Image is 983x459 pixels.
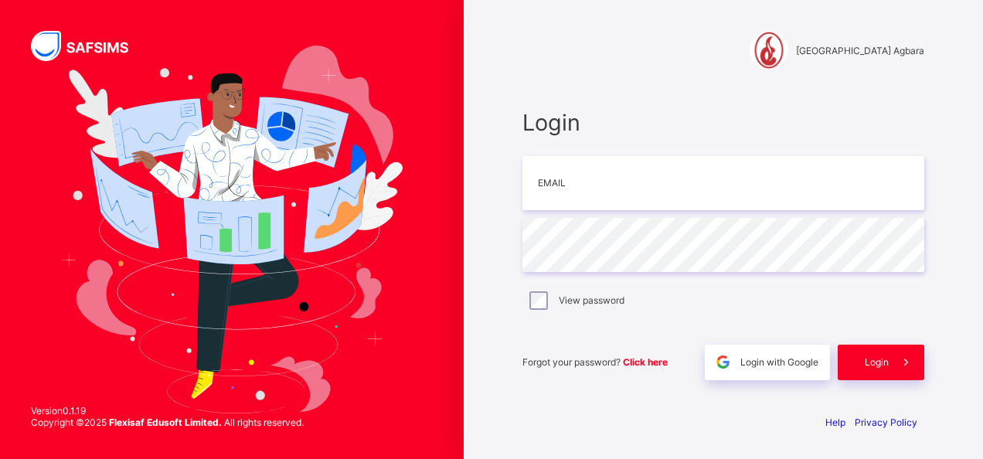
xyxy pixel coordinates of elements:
span: Login [865,356,889,368]
span: Version 0.1.19 [31,405,304,416]
img: google.396cfc9801f0270233282035f929180a.svg [714,353,732,371]
strong: Flexisaf Edusoft Limited. [109,416,222,428]
img: Hero Image [61,46,403,413]
span: [GEOGRAPHIC_DATA] Agbara [796,45,924,56]
span: Copyright © 2025 All rights reserved. [31,416,304,428]
label: View password [559,294,624,306]
span: Login with Google [740,356,818,368]
a: Help [825,416,845,428]
img: SAFSIMS Logo [31,31,147,61]
a: Click here [623,356,668,368]
span: Login [522,109,924,136]
a: Privacy Policy [855,416,917,428]
span: Forgot your password? [522,356,668,368]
